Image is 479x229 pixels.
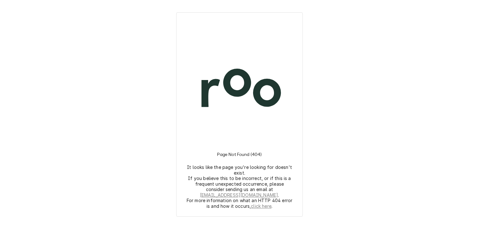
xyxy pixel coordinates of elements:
[184,144,295,209] div: Instructions
[251,203,271,209] a: click here
[186,164,293,176] p: It looks like the page you're looking for doesn't exist.
[200,192,278,198] a: [EMAIL_ADDRESS][DOMAIN_NAME]
[186,198,293,209] p: For more information on what an HTTP 404 error is and how it occurs, .
[186,176,293,198] p: If you believe this to be incorrect, or if this is a frequent unexpected occurrence, please consi...
[184,20,295,209] div: Logo and Instructions Container
[217,144,262,164] h3: Page Not Found (404)
[184,34,295,144] img: Logo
